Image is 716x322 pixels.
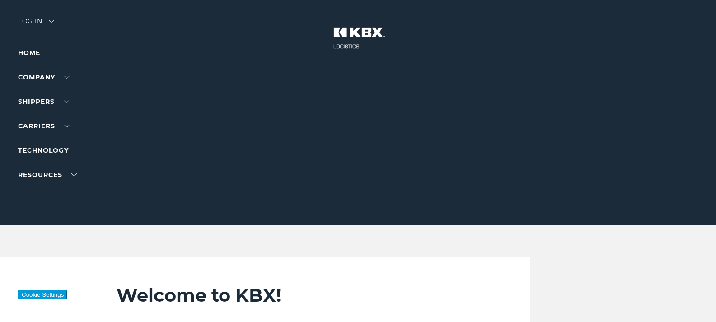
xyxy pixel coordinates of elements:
a: SHIPPERS [18,98,69,106]
div: Log in [18,18,54,31]
a: Company [18,73,70,81]
img: kbx logo [324,18,392,58]
img: arrow [49,20,54,23]
h2: Welcome to KBX! [117,284,503,307]
a: Home [18,49,40,57]
a: Technology [18,146,69,154]
a: Carriers [18,122,70,130]
a: RESOURCES [18,171,77,179]
button: Cookie Settings [18,290,67,299]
